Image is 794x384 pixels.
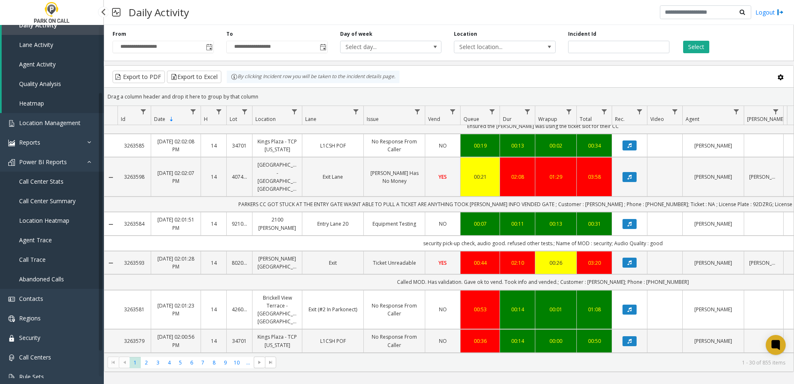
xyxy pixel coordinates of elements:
span: Page 11 [243,357,254,368]
span: Date [154,116,165,123]
span: Lane Activity [19,41,53,49]
a: [DATE] 02:00:56 PM [156,333,196,349]
a: 00:53 [466,305,495,313]
span: Sortable [168,116,175,123]
span: Page 7 [197,357,208,368]
a: Quality Analysis [2,74,104,94]
img: pageIcon [112,2,120,22]
a: 00:02 [540,142,571,150]
span: H [204,116,208,123]
span: Agent Trace [19,236,52,244]
a: Location Filter Menu [289,106,300,117]
div: 00:44 [466,259,495,267]
img: 'icon' [8,315,15,322]
div: 00:13 [540,220,571,228]
div: 03:58 [582,173,607,181]
label: To [226,30,233,38]
a: 00:36 [466,337,495,345]
a: 3263585 [123,142,146,150]
span: Call Center Summary [19,197,76,205]
a: Equipment Testing [369,220,420,228]
span: Page 8 [208,357,220,368]
a: NO [430,142,455,150]
a: Date Filter Menu [188,106,199,117]
a: Wrapup Filter Menu [564,106,575,117]
span: Heatmap [19,99,44,107]
span: Page 9 [220,357,231,368]
div: 01:29 [540,173,571,181]
a: 00:50 [582,337,607,345]
a: Exit (#2 In Parkonect) [307,305,358,313]
span: Location [255,116,276,123]
a: 02:10 [505,259,530,267]
a: [PERSON_NAME] [688,173,739,181]
button: Export to PDF [113,71,165,83]
a: Collapse Details [104,260,118,266]
a: 14 [206,220,221,228]
span: Go to the last page [267,359,274,366]
a: L1CSH POF [307,337,358,345]
a: 00:11 [505,220,530,228]
h3: Daily Activity [125,2,193,22]
a: 00:34 [582,142,607,150]
a: Heatmap [2,94,104,113]
span: Regions [19,314,41,322]
span: Call Trace [19,256,46,263]
span: Select day... [341,41,421,53]
a: 14 [206,173,221,181]
a: 426000 [232,305,247,313]
label: Incident Id [568,30,596,38]
a: 00:00 [540,337,571,345]
span: Id [121,116,125,123]
button: Select [683,41,709,53]
a: 3263584 [123,220,146,228]
span: Page 10 [231,357,243,368]
a: [PERSON_NAME] [688,305,739,313]
label: Day of week [340,30,372,38]
a: 00:01 [540,305,571,313]
a: 3263581 [123,305,146,313]
span: Video [650,116,664,123]
span: Page 3 [152,357,164,368]
a: 14 [206,305,221,313]
a: 03:20 [582,259,607,267]
a: 00:07 [466,220,495,228]
a: 02:08 [505,173,530,181]
a: Vend Filter Menu [447,106,458,117]
a: Ticket Unreadable [369,259,420,267]
a: 802022 [232,259,247,267]
span: Queue [463,116,479,123]
img: 'icon' [8,140,15,146]
a: [PERSON_NAME] Has No Money [369,169,420,185]
a: Id Filter Menu [138,106,149,117]
span: Page 4 [164,357,175,368]
a: Issue Filter Menu [412,106,423,117]
a: Exit [307,259,358,267]
a: [PERSON_NAME] [688,220,739,228]
a: Rec. Filter Menu [634,106,645,117]
a: [DATE] 02:01:23 PM [156,302,196,318]
a: No Response From Caller [369,333,420,349]
a: 3263593 [123,259,146,267]
span: Page 5 [175,357,186,368]
span: Toggle popup [318,41,327,53]
div: Drag a column header and drop it here to group by that column [104,89,794,104]
a: [GEOGRAPHIC_DATA] - [GEOGRAPHIC_DATA] [GEOGRAPHIC_DATA] [257,161,297,193]
a: 01:08 [582,305,607,313]
span: Select location... [454,41,535,53]
a: [PERSON_NAME] [688,259,739,267]
a: 00:31 [582,220,607,228]
a: Collapse Details [104,174,118,181]
a: L1CSH POF [307,142,358,150]
a: NO [430,337,455,345]
span: NO [439,142,447,149]
div: 00:14 [505,305,530,313]
a: [DATE] 02:02:07 PM [156,169,196,185]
